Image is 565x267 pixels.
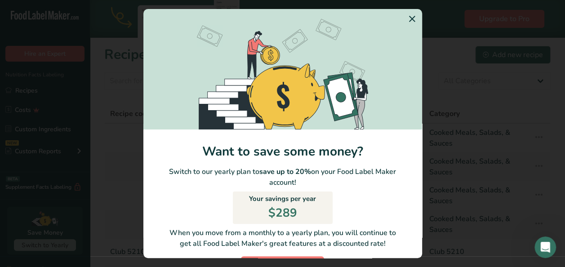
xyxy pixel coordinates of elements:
[249,194,316,204] p: Your savings per year
[143,144,422,159] h1: Want to save some money?
[259,167,311,177] b: save up to 20%
[534,236,556,258] iframe: Intercom live chat
[268,204,297,222] p: $289
[143,166,422,188] p: Switch to our yearly plan to on your Food Label Maker account!
[151,227,415,249] p: When you move from a monthly to a yearly plan, you will continue to get all Food Label Maker's gr...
